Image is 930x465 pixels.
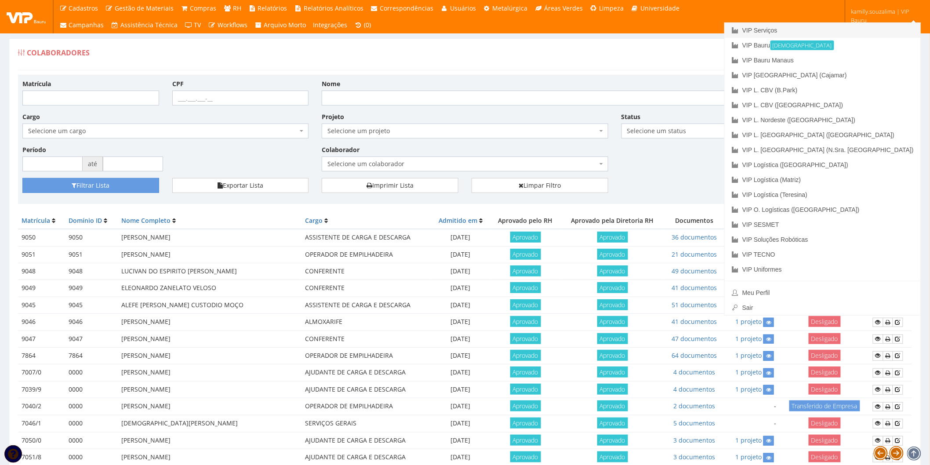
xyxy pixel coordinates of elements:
span: Compras [190,4,217,12]
a: Arquivo Morto [251,17,310,33]
td: AJUDANTE DE CARGA E DESCARGA [302,364,431,381]
span: Aprovado [597,384,628,395]
span: até [83,156,103,171]
td: CONFERENTE [302,280,431,297]
td: [DATE] [431,347,490,364]
span: Selecione um projeto [327,127,597,135]
td: [PERSON_NAME] [118,347,302,364]
td: 9050 [18,229,65,246]
span: Selecione um cargo [28,127,298,135]
td: 7007/0 [18,364,65,381]
span: Selecione um status [621,124,758,138]
span: Aprovado [510,435,541,446]
a: VIP Uniformes [725,262,921,277]
span: Aprovado [597,282,628,293]
a: (0) [351,17,375,33]
a: Nome Completo [121,216,171,225]
td: [DATE] [431,314,490,331]
span: TV [194,21,201,29]
span: Desligado [809,418,841,429]
td: - [725,398,780,415]
td: 9046 [18,314,65,331]
label: Colaborador [322,145,360,154]
span: Aprovado [510,384,541,395]
td: 9051 [18,246,65,263]
span: Áreas Verdes [544,4,583,12]
span: Limpeza [599,4,624,12]
td: 9051 [65,246,118,263]
span: Aprovado [510,249,541,260]
a: 1 projeto [735,453,762,461]
span: Aprovado [510,265,541,276]
span: Universidade [640,4,679,12]
a: Integrações [310,17,351,33]
a: VIP L. [GEOGRAPHIC_DATA] (N.Sra. [GEOGRAPHIC_DATA]) [725,142,921,157]
a: 41 documentos [672,317,717,326]
a: VIP O. Logísticas ([GEOGRAPHIC_DATA]) [725,202,921,217]
td: OPERADOR DE EMPILHADEIRA [302,246,431,263]
td: 9045 [65,297,118,313]
span: Aprovado [597,400,628,411]
span: Selecione um cargo [22,124,309,138]
td: ALMOXARIFE [302,314,431,331]
a: 3 documentos [673,453,715,461]
a: 51 documentos [672,301,717,309]
a: VIP Logística (Teresina) [725,187,921,202]
span: Desligado [809,350,841,361]
img: logo [7,10,46,23]
td: 0000 [65,432,118,449]
a: 47 documentos [672,334,717,343]
a: VIP L. CBV (B.Park) [725,83,921,98]
td: ASSISTENTE DE CARGA E DESCARGA [302,229,431,246]
a: 2 documentos [673,402,715,410]
span: Transferido de Empresa [789,400,860,411]
a: Imprimir Lista [322,178,458,193]
td: [DATE] [431,331,490,347]
td: OPERADOR DE EMPILHADEIRA [302,347,431,364]
span: Aprovado [597,350,628,361]
td: [PERSON_NAME] [118,229,302,246]
td: [DATE] [431,263,490,280]
label: Nome [322,80,340,88]
td: 7046/1 [18,415,65,432]
span: Aprovado [510,400,541,411]
span: Aprovado [597,232,628,243]
td: 0000 [65,364,118,381]
a: TV [181,17,205,33]
span: Aprovado [510,350,541,361]
span: Aprovado [597,265,628,276]
td: [DATE] [431,246,490,263]
label: Período [22,145,46,154]
td: 7864 [65,347,118,364]
span: Assistência Técnica [120,21,178,29]
td: 9048 [18,263,65,280]
a: VIP L. CBV ([GEOGRAPHIC_DATA]) [725,98,921,113]
a: 1 projeto [735,334,762,343]
td: 7039/9 [18,381,65,398]
button: Exportar Lista [172,178,309,193]
span: Aprovado [510,316,541,327]
td: AJUDANTE DE CARGA E DESCARGA [302,381,431,398]
span: Selecione um status [627,127,747,135]
span: Aprovado [510,451,541,462]
a: 4 documentos [673,368,715,376]
td: CONFERENTE [302,331,431,347]
span: Colaboradores [27,48,90,58]
td: [DATE] [431,229,490,246]
span: Campanhas [69,21,104,29]
td: 0000 [65,398,118,415]
span: Aprovado [597,367,628,378]
a: Workflows [205,17,251,33]
span: Desligado [809,316,841,327]
td: ASSISTENTE DE CARGA E DESCARGA [302,297,431,313]
span: Aprovado [510,232,541,243]
a: 1 projeto [735,385,762,393]
td: 9047 [65,331,118,347]
a: Meu Perfil [725,285,921,300]
a: VIP [GEOGRAPHIC_DATA] (Cajamar) [725,68,921,83]
span: Desligado [809,333,841,344]
span: Aprovado [597,418,628,429]
td: 9046 [65,314,118,331]
a: 1 projeto [735,368,762,376]
td: 9047 [18,331,65,347]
